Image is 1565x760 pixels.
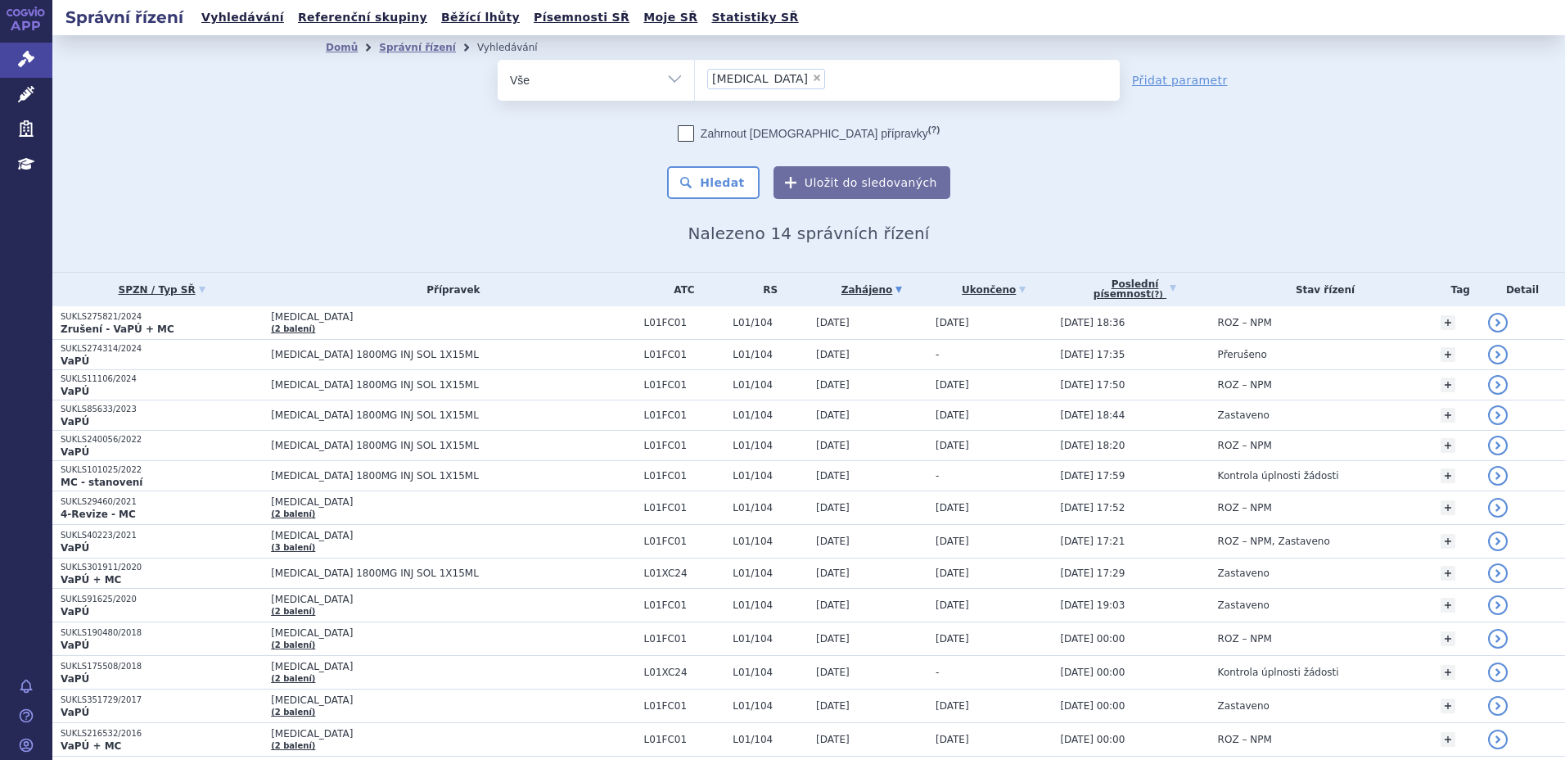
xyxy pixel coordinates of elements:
span: [DATE] 18:36 [1060,317,1125,328]
span: Zastaveno [1218,700,1270,712]
span: L01FC01 [644,440,725,451]
span: Zastaveno [1218,568,1270,579]
span: [MEDICAL_DATA] [271,661,635,672]
span: - [936,349,939,360]
span: L01/104 [733,317,808,328]
input: [MEDICAL_DATA] [830,68,839,88]
a: Moje SŘ [638,7,702,29]
span: [MEDICAL_DATA] [271,728,635,740]
span: [DATE] [816,667,850,678]
p: SUKLS40223/2021 [61,530,263,541]
a: detail [1488,405,1508,425]
span: L01/104 [733,349,808,360]
a: Zahájeno [816,278,927,301]
a: + [1441,566,1455,581]
span: [MEDICAL_DATA] [271,496,635,508]
strong: Zrušení - VaPÚ + MC [61,323,174,335]
a: + [1441,378,1455,392]
p: SUKLS301911/2020 [61,562,263,573]
a: + [1441,732,1455,747]
a: detail [1488,629,1508,649]
span: L01FC01 [644,599,725,611]
a: (2 balení) [271,640,315,649]
strong: MC - stanovení [61,477,142,488]
span: [MEDICAL_DATA] [271,627,635,639]
a: + [1441,500,1455,515]
strong: VaPÚ + MC [61,740,121,752]
span: [DATE] [816,502,850,513]
button: Hledat [667,166,760,199]
a: (2 balení) [271,509,315,518]
p: SUKLS85633/2023 [61,404,263,415]
strong: VaPÚ [61,355,89,367]
th: RS [724,273,808,306]
strong: VaPÚ [61,707,89,718]
a: detail [1488,696,1508,716]
p: SUKLS351729/2017 [61,694,263,706]
p: SUKLS190480/2018 [61,627,263,639]
span: L01FC01 [644,502,725,513]
span: [DATE] [936,502,969,513]
span: L01FC01 [644,379,725,391]
span: [DATE] 17:21 [1060,536,1125,547]
span: Kontrola úplnosti žádosti [1218,470,1339,482]
strong: VaPÚ [61,446,89,458]
span: Zastaveno [1218,409,1270,421]
a: (2 balení) [271,674,315,683]
span: ROZ – NPM [1218,502,1272,513]
a: detail [1488,730,1508,749]
span: L01FC01 [644,317,725,328]
span: [MEDICAL_DATA] 1800MG INJ SOL 1X15ML [271,349,635,360]
span: [DATE] [816,440,850,451]
a: + [1441,631,1455,646]
span: L01/104 [733,633,808,645]
span: L01/104 [733,502,808,513]
span: L01XC24 [644,667,725,678]
span: [DATE] [816,568,850,579]
span: [DATE] 00:00 [1060,734,1125,745]
span: [DATE] [816,599,850,611]
span: ROZ – NPM [1218,317,1272,328]
span: L01FC01 [644,700,725,712]
th: Stav řízení [1210,273,1433,306]
span: [DATE] [936,317,969,328]
span: [DATE] 17:59 [1060,470,1125,482]
strong: VaPÚ [61,386,89,397]
a: Statistiky SŘ [706,7,803,29]
span: [DATE] 00:00 [1060,700,1125,712]
p: SUKLS11106/2024 [61,373,263,385]
a: detail [1488,466,1508,486]
span: L01/104 [733,700,808,712]
a: Ukončeno [936,278,1052,301]
a: (2 balení) [271,324,315,333]
a: (2 balení) [271,741,315,750]
span: [DATE] 17:52 [1060,502,1125,513]
span: L01/104 [733,734,808,745]
a: Poslednípísemnost(?) [1060,273,1209,306]
a: + [1441,598,1455,613]
p: SUKLS240056/2022 [61,434,263,446]
span: [DATE] 17:50 [1060,379,1125,391]
span: [MEDICAL_DATA] [271,594,635,605]
span: L01FC01 [644,536,725,547]
span: [MEDICAL_DATA] [712,73,808,84]
p: SUKLS275821/2024 [61,311,263,323]
span: Nalezeno 14 správních řízení [688,224,929,243]
a: + [1441,347,1455,362]
span: [DATE] [816,349,850,360]
a: detail [1488,563,1508,583]
span: [DATE] 17:29 [1060,568,1125,579]
span: [DATE] [936,379,969,391]
a: detail [1488,663,1508,682]
a: + [1441,534,1455,549]
span: [DATE] [936,409,969,421]
p: SUKLS91625/2020 [61,594,263,605]
a: Přidat parametr [1132,72,1228,88]
abbr: (?) [1151,290,1163,300]
a: + [1441,315,1455,330]
span: - [936,470,939,482]
span: L01FC01 [644,470,725,482]
span: L01/104 [733,568,808,579]
a: + [1441,468,1455,483]
a: Domů [326,42,358,53]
